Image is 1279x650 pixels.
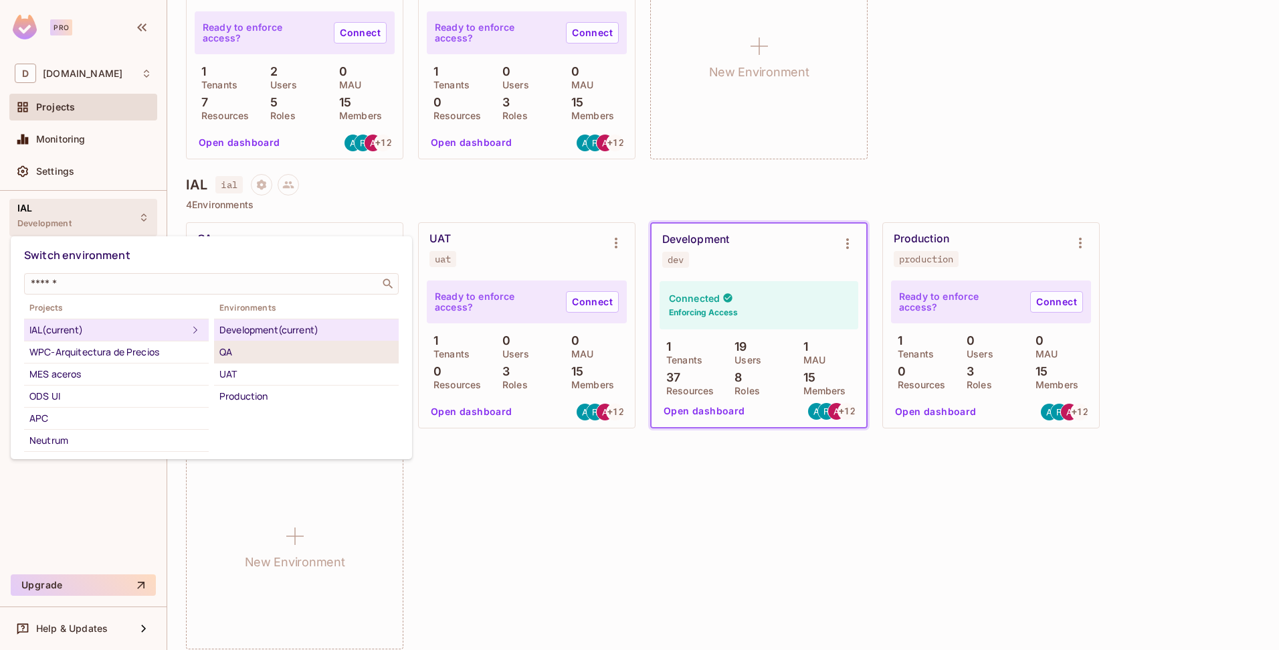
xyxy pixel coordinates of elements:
[24,248,130,262] span: Switch environment
[29,388,203,404] div: ODS UI
[29,344,203,360] div: WPC-Arquitectura de Precios
[219,322,393,338] div: Development (current)
[24,303,209,313] span: Projects
[214,303,399,313] span: Environments
[29,322,187,338] div: IAL (current)
[219,344,393,360] div: QA
[29,366,203,382] div: MES aceros
[219,366,393,382] div: UAT
[219,388,393,404] div: Production
[29,432,203,449] div: Neutrum
[29,410,203,426] div: APC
